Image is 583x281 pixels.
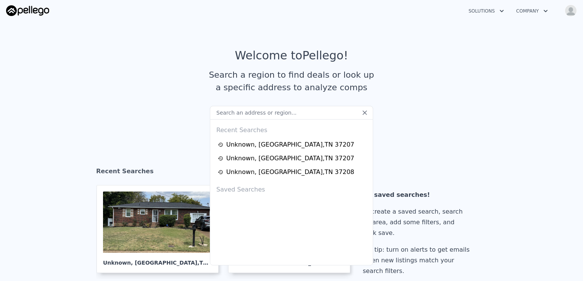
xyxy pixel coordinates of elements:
button: Solutions [462,4,510,18]
div: Recent Searches [96,161,487,185]
a: Unknown, [GEOGRAPHIC_DATA],TN 37207 [97,185,225,273]
div: Recent Searches [213,120,370,138]
div: Unknown , [GEOGRAPHIC_DATA] , TN 37208 [226,168,354,177]
div: Unknown , [GEOGRAPHIC_DATA] [103,253,212,267]
a: Unknown, [GEOGRAPHIC_DATA],TN 37207 [218,140,367,149]
img: avatar [565,5,577,17]
div: To create a saved search, search an area, add some filters, and click save. [363,206,473,238]
a: Unknown, [GEOGRAPHIC_DATA],TN 37208 [218,168,367,177]
div: Saved Searches [213,179,370,197]
div: Search a region to find deals or look up a specific address to analyze comps [206,69,377,94]
a: Unknown, [GEOGRAPHIC_DATA],TN 37207 [218,154,367,163]
div: Unknown , [GEOGRAPHIC_DATA] , TN 37207 [226,140,354,149]
div: Pro tip: turn on alerts to get emails when new listings match your search filters. [363,244,473,276]
button: Company [510,4,554,18]
span: , TN 37207 [329,260,359,266]
div: Welcome to Pellego ! [235,49,348,62]
span: , TN 37207 [197,260,228,266]
input: Search an address or region... [210,106,373,120]
div: No saved searches! [363,190,473,200]
img: Pellego [6,5,49,16]
div: Unknown , [GEOGRAPHIC_DATA] , TN 37207 [226,154,354,163]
